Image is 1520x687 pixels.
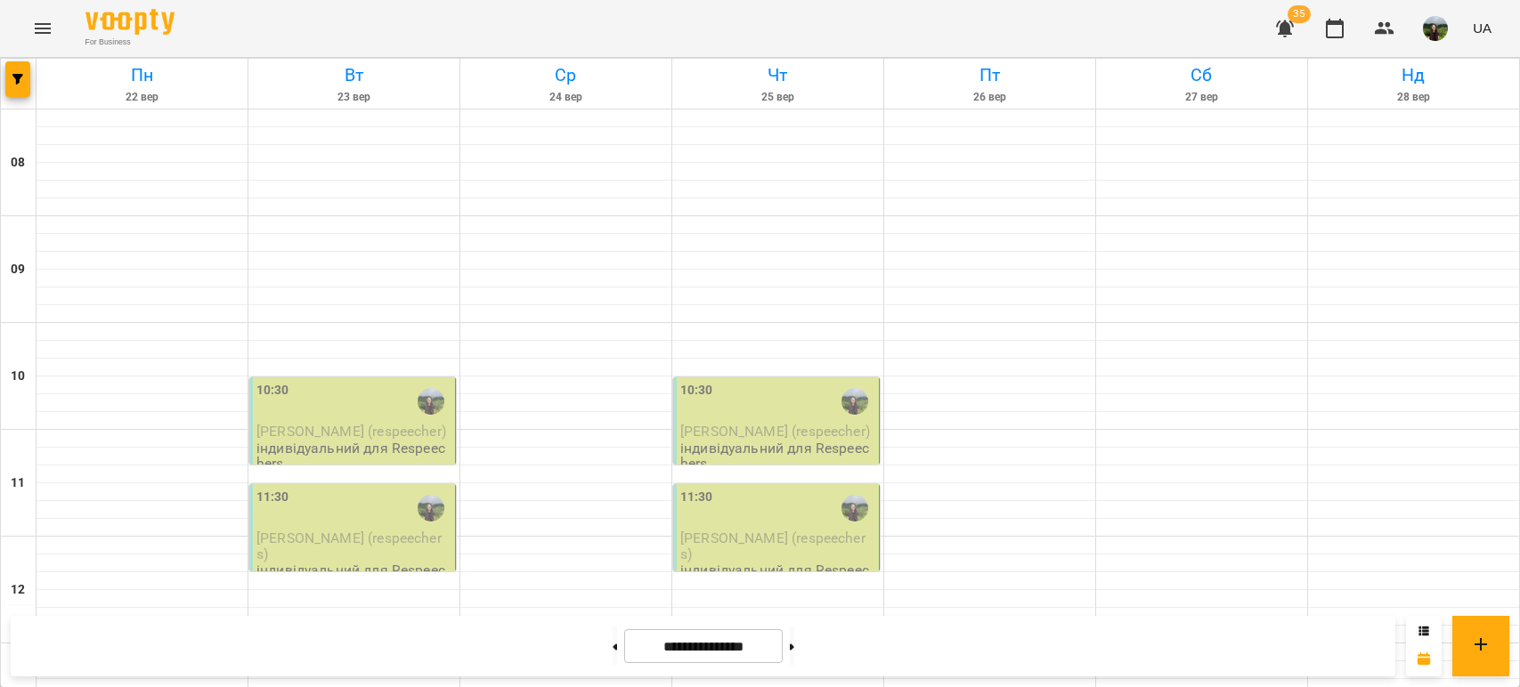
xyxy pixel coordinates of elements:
[680,488,713,507] label: 11:30
[11,153,25,173] h6: 08
[675,89,881,106] h6: 25 вер
[887,61,1093,89] h6: Пт
[841,388,868,415] img: Вікторія Ємець
[463,61,669,89] h6: Ср
[251,89,457,106] h6: 23 вер
[11,367,25,386] h6: 10
[85,9,175,35] img: Voopty Logo
[11,580,25,600] h6: 12
[256,488,289,507] label: 11:30
[1099,89,1305,106] h6: 27 вер
[21,7,64,50] button: Menu
[256,562,451,594] p: індивідуальний для Respeechers
[39,89,245,106] h6: 22 вер
[887,89,1093,106] h6: 26 вер
[680,529,866,562] span: [PERSON_NAME] (respeechers)
[256,529,442,562] span: [PERSON_NAME] (respeechers)
[11,473,25,493] h6: 11
[418,495,444,521] img: Вікторія Ємець
[1423,16,1448,41] img: f82d801fe2835fc35205c9494f1794bc.JPG
[680,440,875,472] p: індивідуальний для Respeechers
[85,36,175,48] span: For Business
[1311,89,1516,106] h6: 28 вер
[675,61,881,89] h6: Чт
[1099,61,1305,89] h6: Сб
[841,495,868,521] img: Вікторія Ємець
[680,562,875,594] p: індивідуальний для Respeechers
[256,423,446,440] span: [PERSON_NAME] (respeecher)
[39,61,245,89] h6: Пн
[1466,12,1499,44] button: UA
[1473,19,1492,37] span: UA
[256,381,289,400] label: 10:30
[680,381,713,400] label: 10:30
[1311,61,1516,89] h6: Нд
[418,388,444,415] img: Вікторія Ємець
[256,440,451,472] p: індивідуальний для Respeechers
[11,260,25,279] h6: 09
[463,89,669,106] h6: 24 вер
[1288,5,1311,23] span: 35
[680,423,870,440] span: [PERSON_NAME] (respeecher)
[251,61,457,89] h6: Вт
